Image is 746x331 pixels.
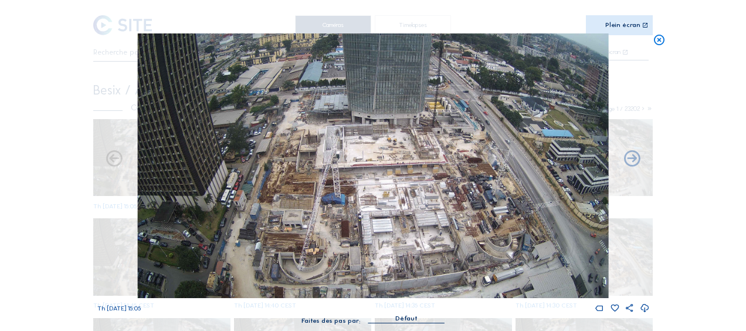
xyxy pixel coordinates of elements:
i: Back [622,150,642,169]
div: Plein écran [605,22,640,29]
div: Défaut [395,313,418,324]
div: Défaut [368,313,445,323]
i: Forward [104,150,124,169]
img: Image [138,33,608,298]
div: Faites des pas par: [301,318,361,324]
span: Th [DATE] 15:05 [97,305,141,312]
